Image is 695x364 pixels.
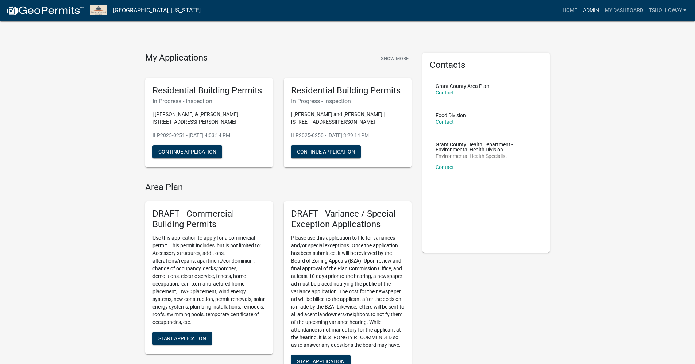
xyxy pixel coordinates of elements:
p: Use this application to apply for a commercial permit. This permit includes, but is not limited t... [152,234,266,326]
a: Admin [580,4,602,18]
h4: My Applications [145,53,208,63]
a: tsholloway [646,4,689,18]
span: Start Application [297,358,345,364]
a: Contact [436,119,454,125]
p: Grant County Health Department - Environmental Health Division [436,142,537,152]
p: Grant County Area Plan [436,84,489,89]
h4: Area Plan [145,182,412,193]
p: Food Division [436,113,466,118]
h6: In Progress - Inspection [152,98,266,105]
button: Continue Application [152,145,222,158]
a: [GEOGRAPHIC_DATA], [US_STATE] [113,4,201,17]
p: Please use this application to file for variances and/or special exceptions. Once the application... [291,234,404,349]
p: | [PERSON_NAME] & [PERSON_NAME] | [STREET_ADDRESS][PERSON_NAME] [152,111,266,126]
h5: Residential Building Permits [291,85,404,96]
button: Show More [378,53,412,65]
h6: In Progress - Inspection [291,98,404,105]
p: ILP2025-0251 - [DATE] 4:03:14 PM [152,132,266,139]
h5: DRAFT - Commercial Building Permits [152,209,266,230]
h5: DRAFT - Variance / Special Exception Applications [291,209,404,230]
span: Start Application [158,335,206,341]
h5: Contacts [430,60,543,70]
a: My Dashboard [602,4,646,18]
p: ILP2025-0250 - [DATE] 3:29:14 PM [291,132,404,139]
button: Continue Application [291,145,361,158]
p: Environmental Health Specialist [436,154,537,159]
h5: Residential Building Permits [152,85,266,96]
a: Contact [436,164,454,170]
a: Home [560,4,580,18]
a: Contact [436,90,454,96]
button: Start Application [152,332,212,345]
img: Grant County, Indiana [90,5,107,15]
p: | [PERSON_NAME] and [PERSON_NAME] | [STREET_ADDRESS][PERSON_NAME] [291,111,404,126]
